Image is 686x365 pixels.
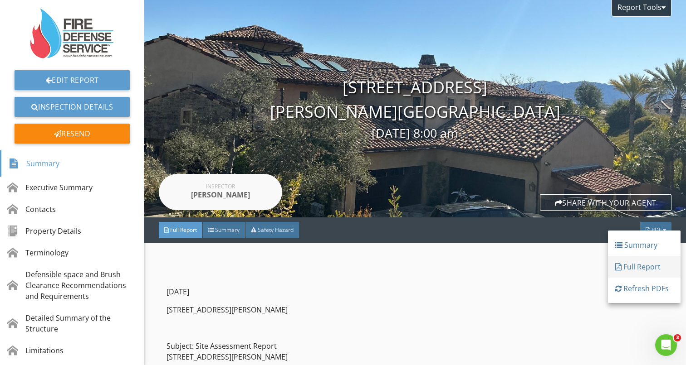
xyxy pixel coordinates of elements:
[167,304,663,315] p: [STREET_ADDRESS][PERSON_NAME]
[15,124,130,144] div: Resend
[674,334,681,341] span: 3
[184,189,257,200] div: [PERSON_NAME]
[652,226,661,234] span: PDF
[7,226,81,236] div: Property Details
[540,194,671,211] div: Share with your agent
[615,283,673,294] div: Refresh PDFs
[7,345,64,356] div: Limitations
[615,240,673,250] div: Summary
[215,226,240,234] span: Summary
[170,226,197,234] span: Full Report
[615,261,673,272] div: Full Report
[7,204,56,215] div: Contacts
[159,174,282,210] a: Inspector [PERSON_NAME]
[7,269,137,302] div: Defensible space and Brush Clearance Recommendations and Requirements
[608,234,681,256] a: Summary
[655,334,677,356] iframe: Intercom live chat
[15,70,130,90] a: Edit Report
[7,247,69,258] div: Terminology
[9,156,59,171] div: Summary
[144,75,686,143] div: [STREET_ADDRESS] [PERSON_NAME][GEOGRAPHIC_DATA]
[144,124,686,143] div: [DATE] 8:00 am
[7,312,137,334] div: Detailed Summary of the Structure
[608,256,681,278] a: Full Report
[184,184,257,189] div: Inspector
[167,286,663,297] p: [DATE]
[15,97,130,117] a: Inspection Details
[7,182,93,193] div: Executive Summary
[29,7,116,59] img: FDS_logo_w_website-01.jpg
[258,226,294,234] span: Safety Hazard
